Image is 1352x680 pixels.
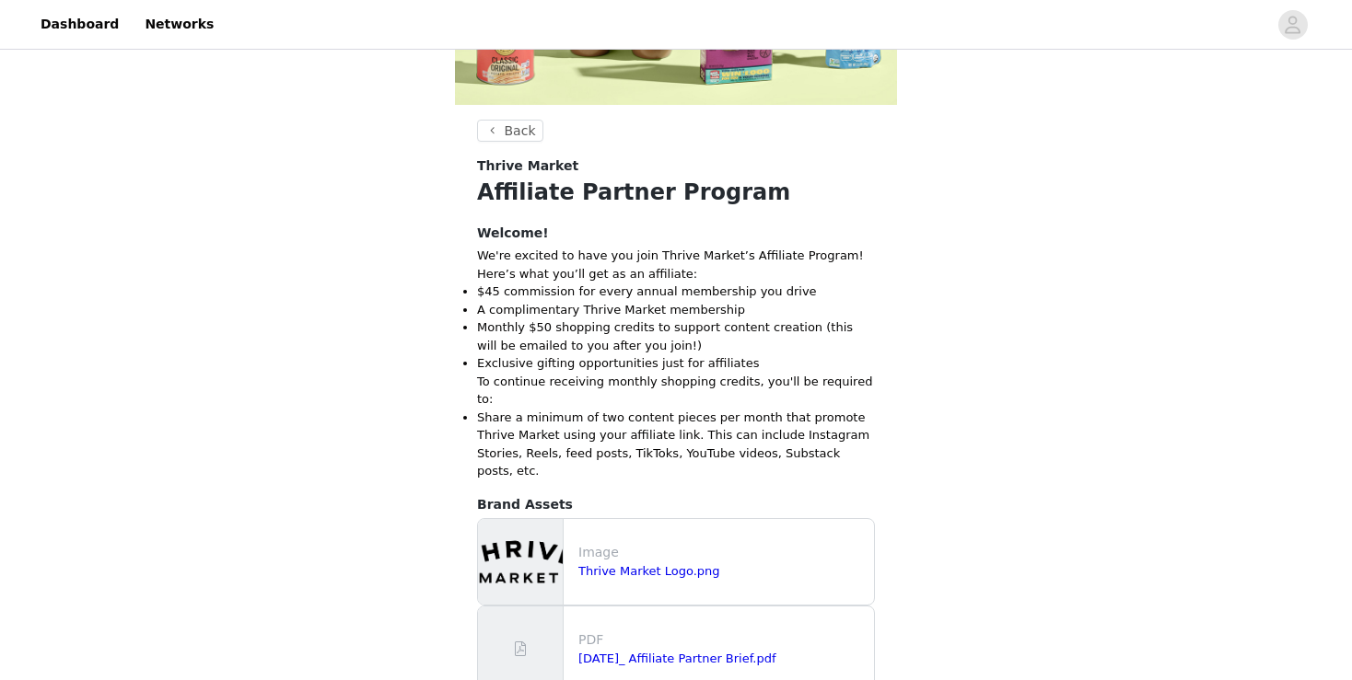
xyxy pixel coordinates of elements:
[477,120,543,142] button: Back
[478,519,563,605] img: file
[477,282,875,301] li: $45 commission for every annual membership you drive
[578,543,867,562] p: Image
[578,630,867,650] p: PDF
[29,4,130,45] a: Dashboard
[477,176,875,209] h1: Affiliate Partner Program
[477,373,875,409] p: To continue receiving monthly shopping credits, you'll be required to:
[477,301,875,319] li: A complimentary Thrive Market membership
[477,354,875,373] li: Exclusive gifting opportunities just for affiliates
[134,4,225,45] a: Networks
[578,651,776,665] a: [DATE]_ Affiliate Partner Brief.pdf
[477,247,875,282] p: We're excited to have you join Thrive Market’s Affiliate Program! Here’s what you’ll get as an af...
[477,224,875,243] h4: Welcome!
[477,409,875,480] li: Share a minimum of two content pieces per month that promote Thrive Market using your affiliate l...
[578,564,720,578] a: Thrive Market Logo.png
[1284,10,1301,40] div: avatar
[477,318,875,354] li: Monthly $50 shopping credits to support content creation (this will be emailed to you after you j...
[477,156,578,176] span: Thrive Market
[477,495,875,514] h4: Brand Assets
